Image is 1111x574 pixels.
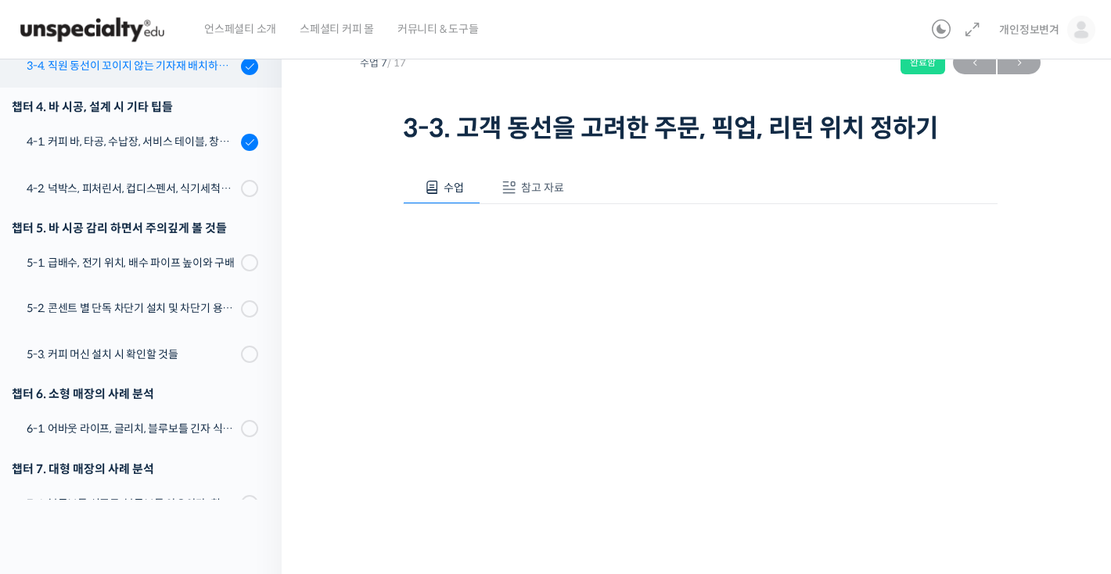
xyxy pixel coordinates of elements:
span: 홈 [49,468,59,480]
a: 홈 [5,444,103,483]
span: 설정 [242,468,261,480]
a: 설정 [202,444,300,483]
span: 대화 [143,468,162,481]
a: 대화 [103,444,202,483]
